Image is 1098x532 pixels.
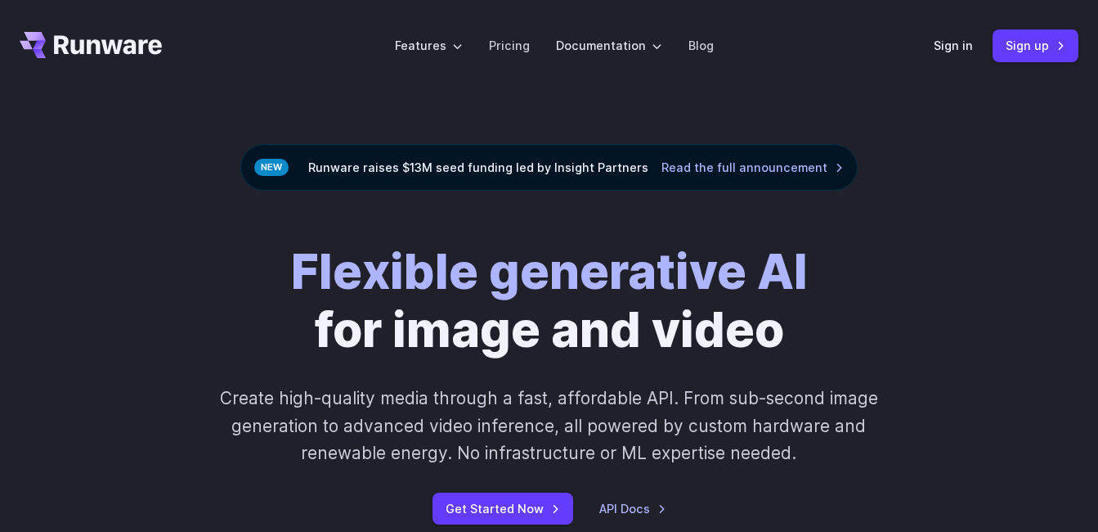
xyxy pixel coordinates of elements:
[556,36,662,55] label: Documentation
[688,36,714,55] a: Blog
[291,242,808,300] strong: Flexible generative AI
[993,29,1078,61] a: Sign up
[20,32,162,58] a: Go to /
[291,243,808,358] h1: for image and video
[661,158,844,177] a: Read the full announcement
[395,36,463,55] label: Features
[210,385,888,467] p: Create high-quality media through a fast, affordable API. From sub-second image generation to adv...
[489,36,530,55] a: Pricing
[599,499,666,518] a: API Docs
[432,493,573,525] a: Get Started Now
[934,36,973,55] a: Sign in
[240,144,858,191] div: Runware raises $13M seed funding led by Insight Partners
